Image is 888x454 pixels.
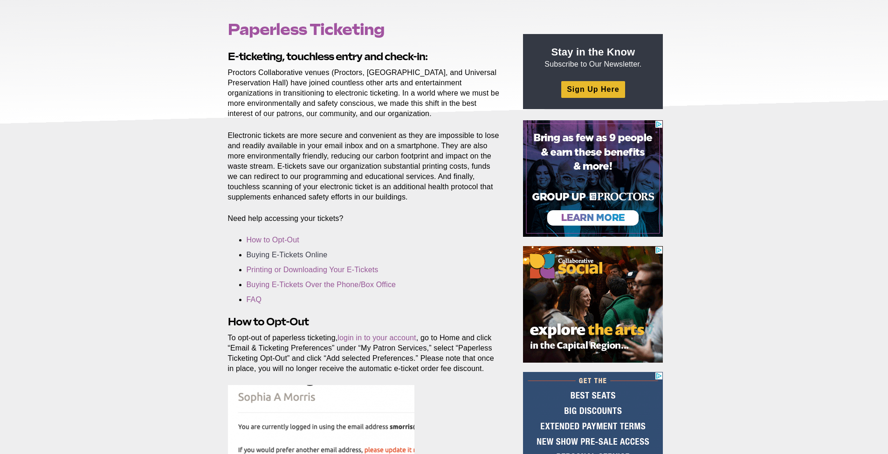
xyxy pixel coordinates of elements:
h1: Paperless Ticketing [228,21,502,38]
a: login in to your account [337,334,416,342]
p: Subscribe to Our Newsletter. [534,45,652,69]
p: Proctors Collaborative venues (Proctors, [GEOGRAPHIC_DATA], and Universal Preservation Hall) have... [228,68,502,119]
iframe: Advertisement [523,120,663,237]
a: Buying E-Tickets Over the Phone/Box Office [247,281,396,289]
a: Printing or Downloading Your E-Tickets [247,266,379,274]
a: How to Opt-Out [247,236,299,244]
strong: E-ticketing, touchless entry and check-in: [228,50,427,62]
a: Buying E-Tickets Online [247,251,328,259]
p: Need help accessing your tickets? [228,213,502,224]
p: To opt-out of paperless ticketing, , go to Home and click “Email & Ticketing Preferences” under “... [228,333,502,374]
p: Electronic tickets are more secure and convenient as they are impossible to lose and readily avai... [228,131,502,203]
strong: How to Opt-Out [228,316,309,328]
a: FAQ [247,296,262,303]
a: Sign Up Here [561,81,625,97]
iframe: Advertisement [523,246,663,363]
strong: Stay in the Know [551,46,635,58]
